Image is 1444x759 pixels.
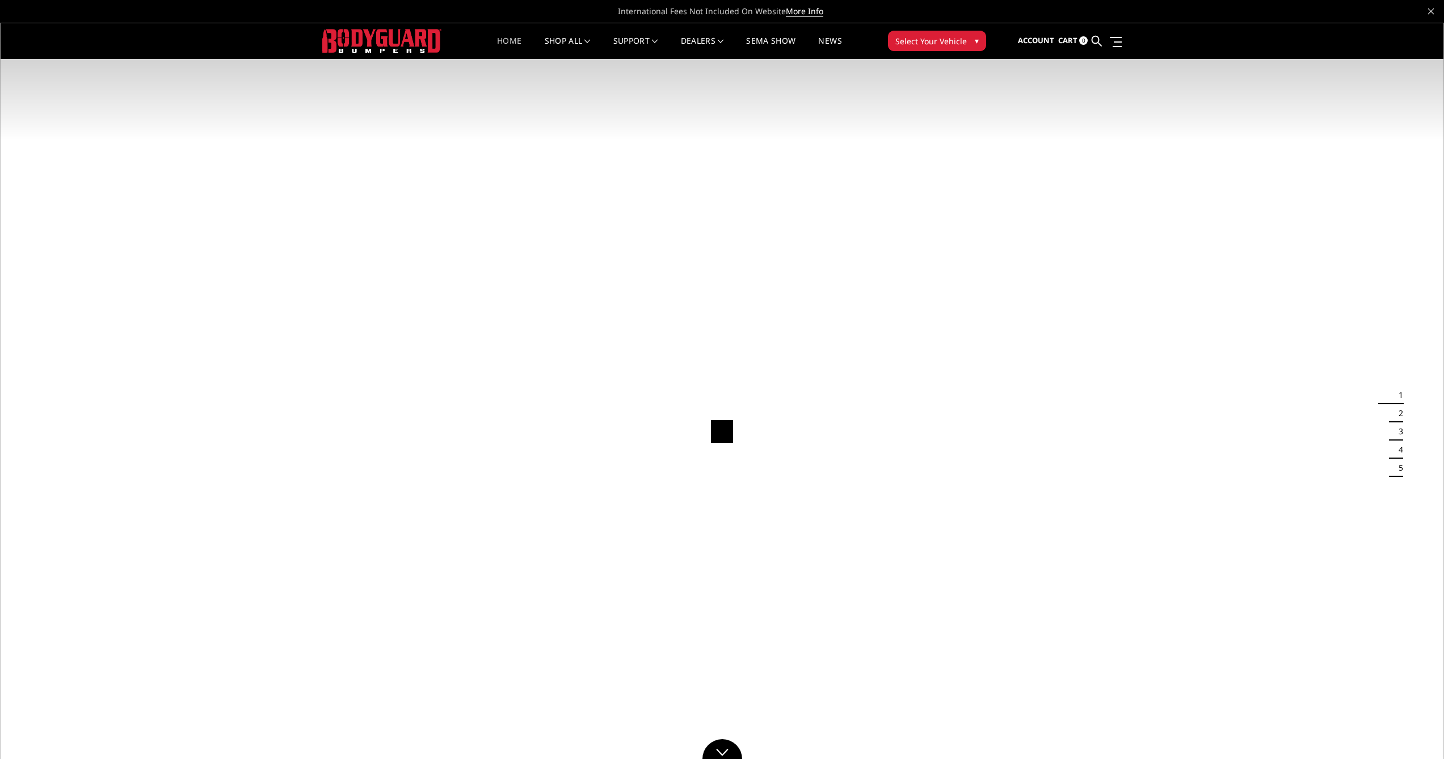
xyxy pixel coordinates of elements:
[1018,26,1054,56] a: Account
[613,37,658,59] a: Support
[1392,441,1403,459] button: 4 of 5
[1392,386,1403,404] button: 1 of 5
[1079,36,1088,45] span: 0
[322,29,441,52] img: BODYGUARD BUMPERS
[786,6,823,17] a: More Info
[702,739,742,759] a: Click to Down
[1392,459,1403,477] button: 5 of 5
[1018,35,1054,45] span: Account
[746,37,795,59] a: SEMA Show
[545,37,591,59] a: shop all
[888,31,986,51] button: Select Your Vehicle
[1392,404,1403,422] button: 2 of 5
[1058,35,1077,45] span: Cart
[975,35,979,47] span: ▾
[818,37,841,59] a: News
[681,37,724,59] a: Dealers
[1058,26,1088,56] a: Cart 0
[497,37,521,59] a: Home
[1392,422,1403,441] button: 3 of 5
[895,35,967,47] span: Select Your Vehicle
